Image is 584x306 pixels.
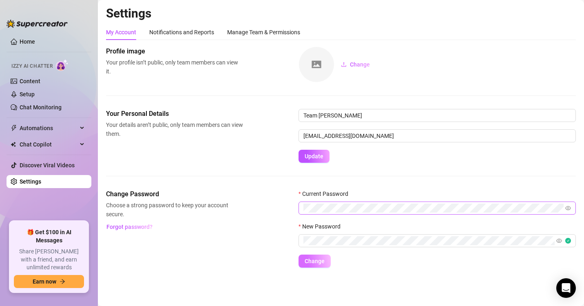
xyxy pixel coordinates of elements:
button: Change [334,58,376,71]
input: New Password [303,236,555,245]
label: New Password [299,222,346,231]
span: eye [565,205,571,211]
div: Notifications and Reports [149,28,214,37]
a: Home [20,38,35,45]
img: AI Chatter [56,59,69,71]
span: Share [PERSON_NAME] with a friend, and earn unlimited rewards [14,248,84,272]
span: Your details aren’t public, only team members can view them. [106,120,243,138]
span: Choose a strong password to keep your account secure. [106,201,243,219]
button: Forgot password? [106,220,153,233]
a: Content [20,78,40,84]
span: Automations [20,122,77,135]
span: thunderbolt [11,125,17,131]
span: 🎁 Get $100 in AI Messages [14,228,84,244]
img: logo-BBDzfeDw.svg [7,20,68,28]
a: Settings [20,178,41,185]
span: Chat Copilot [20,138,77,151]
button: Change [299,255,331,268]
a: Setup [20,91,35,98]
div: Manage Team & Permissions [227,28,300,37]
input: Enter new email [299,129,576,142]
span: upload [341,62,347,67]
span: Izzy AI Chatter [11,62,53,70]
span: Update [305,153,323,160]
input: Enter name [299,109,576,122]
span: Your Personal Details [106,109,243,119]
span: Change [305,258,325,264]
span: Change Password [106,189,243,199]
button: Update [299,150,330,163]
a: Discover Viral Videos [20,162,75,169]
span: Change [350,61,370,68]
span: Your profile isn’t public, only team members can view it. [106,58,243,76]
span: eye [556,238,562,244]
div: Open Intercom Messenger [556,278,576,298]
span: Forgot password? [106,224,153,230]
input: Current Password [303,204,564,213]
button: Earn nowarrow-right [14,275,84,288]
img: square-placeholder.png [299,47,334,82]
span: Profile image [106,47,243,56]
a: Chat Monitoring [20,104,62,111]
img: Chat Copilot [11,142,16,147]
label: Current Password [299,189,354,198]
span: Earn now [33,278,56,285]
div: My Account [106,28,136,37]
span: arrow-right [60,279,65,284]
h2: Settings [106,6,576,21]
